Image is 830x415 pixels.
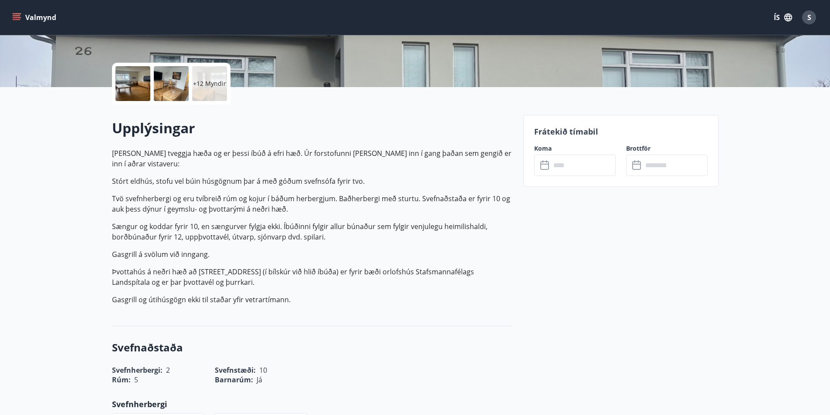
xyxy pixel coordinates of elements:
[112,267,513,287] p: Þvottahús á neðri hæð að [STREET_ADDRESS] (í bílskúr við hlið íbúða) er fyrir bæði orlofshús Staf...
[112,398,513,410] p: Svefnherbergi
[112,176,513,186] p: Stórt eldhús, stofu vel búin húsgögnum þar á með góðum svefnsófa fyrir tvo.
[112,340,513,355] h3: Svefnaðstaða
[112,148,513,169] p: [PERSON_NAME] tveggja hæða og er þessi íbúð á efri hæð. Úr forstofunni [PERSON_NAME] inn í gang þ...
[215,375,253,385] span: Barnarúm :
[769,10,797,25] button: ÍS
[799,7,820,28] button: S
[534,126,708,137] p: Frátekið tímabil
[112,294,513,305] p: Gasgrill og útihúsgögn ekki til staðar yfir vetrartímann.
[807,13,811,22] span: S
[257,375,262,385] span: Já
[112,193,513,214] p: Tvö svefnherbergi og eru tvíbreið rúm og kojur í báðum herbergjum. Baðherbergi með sturtu. Svefna...
[10,10,60,25] button: menu
[134,375,138,385] span: 5
[534,144,616,153] label: Koma
[112,221,513,242] p: Sængur og koddar fyrir 10, en sængurver fylgja ekki. Íbúðinni fylgir allur búnaður sem fylgir ven...
[112,118,513,138] h2: Upplýsingar
[112,375,131,385] span: Rúm :
[193,79,226,88] p: +12 Myndir
[112,249,513,260] p: Gasgrill á svölum við inngang.
[626,144,708,153] label: Brottför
